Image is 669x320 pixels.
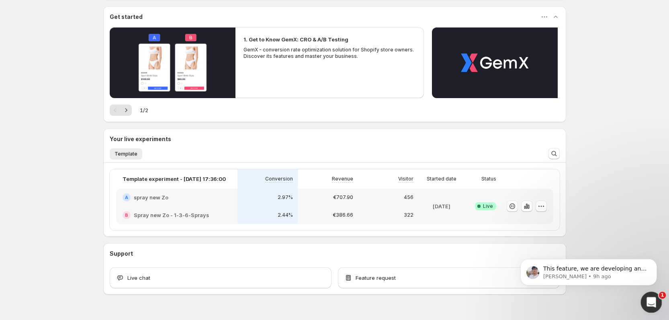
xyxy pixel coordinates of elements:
[110,105,132,116] nav: Pagination
[127,274,150,282] span: Live chat
[333,194,353,201] p: €707.90
[278,212,293,218] p: 2.44%
[332,176,353,182] p: Revenue
[481,176,496,182] p: Status
[548,148,560,159] button: Search and filter results
[427,176,456,182] p: Started date
[356,274,396,282] span: Feature request
[641,292,662,313] iframe: Intercom live chat
[110,27,235,98] button: Play video
[333,212,353,218] p: €386.66
[508,242,669,298] iframe: Intercom notifications message
[115,151,137,157] span: Template
[659,292,666,299] span: 1
[134,193,168,201] h2: spray new Zo
[123,175,226,183] p: Template experiment - [DATE] 17:36:00
[433,202,450,210] p: [DATE]
[483,203,493,209] span: Live
[404,194,413,201] p: 456
[278,194,293,201] p: 2.97%
[243,35,348,43] h2: 1. Get to Know GemX: CRO & A/B Testing
[110,250,133,258] h3: Support
[404,212,413,218] p: 322
[125,213,128,217] h2: B
[125,195,128,200] h2: A
[110,135,171,143] h3: Your live experiments
[432,27,558,98] button: Play video
[243,47,416,59] p: GemX - conversion rate optimization solution for Shopify store owners. Discover its features and ...
[110,13,143,21] h3: Get started
[140,106,148,114] span: 1 / 2
[121,105,132,116] button: Next
[134,211,209,219] h2: Spray new Zo - 1-3-6-Sprays
[265,176,293,182] p: Conversion
[398,176,413,182] p: Visitor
